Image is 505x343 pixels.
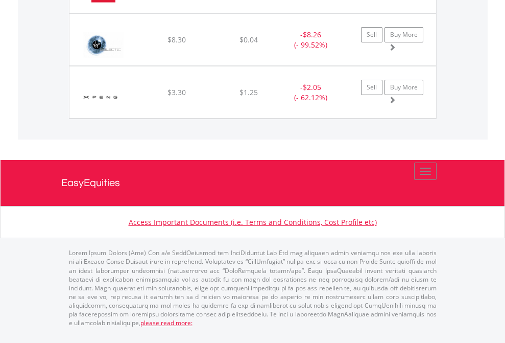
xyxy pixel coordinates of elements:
[384,27,423,42] a: Buy More
[361,80,382,95] a: Sell
[69,248,437,327] p: Lorem Ipsum Dolors (Ame) Con a/e SeddOeiusmod tem InciDiduntut Lab Etd mag aliquaen admin veniamq...
[279,30,343,50] div: - (- 99.52%)
[167,35,186,44] span: $8.30
[129,217,377,227] a: Access Important Documents (i.e. Terms and Conditions, Cost Profile etc)
[75,79,126,116] img: EQU.US.XPEV.png
[303,82,321,92] span: $2.05
[279,82,343,103] div: - (- 62.12%)
[239,35,258,44] span: $0.04
[140,318,193,327] a: please read more:
[361,27,382,42] a: Sell
[167,87,186,97] span: $3.30
[303,30,321,39] span: $8.26
[61,160,444,206] a: EasyEquities
[75,27,132,63] img: EQU.US.SPCE.png
[384,80,423,95] a: Buy More
[239,87,258,97] span: $1.25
